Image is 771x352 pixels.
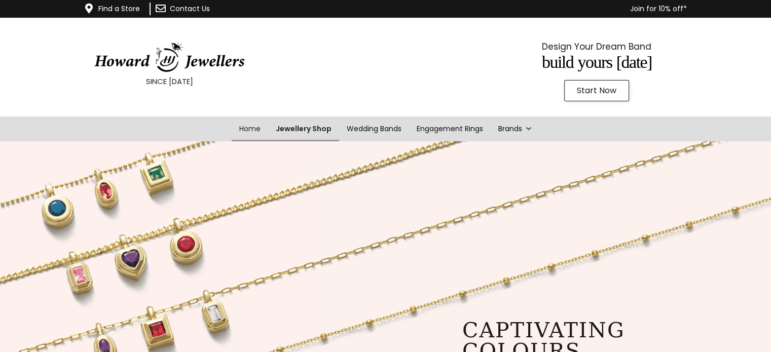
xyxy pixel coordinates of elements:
a: Home [232,116,268,141]
img: HowardJewellersLogo-04 [93,42,245,72]
a: Brands [491,116,540,141]
span: Start Now [577,87,616,95]
a: Wedding Bands [339,116,409,141]
p: Design Your Dream Band [453,39,741,54]
a: Start Now [564,80,629,101]
a: Engagement Rings [409,116,491,141]
a: Find a Store [98,4,140,14]
a: Jewellery Shop [268,116,339,141]
a: Contact Us [170,4,210,14]
p: SINCE [DATE] [25,75,313,88]
span: Build Yours [DATE] [542,53,652,71]
p: Join for 10% off* [269,3,687,15]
